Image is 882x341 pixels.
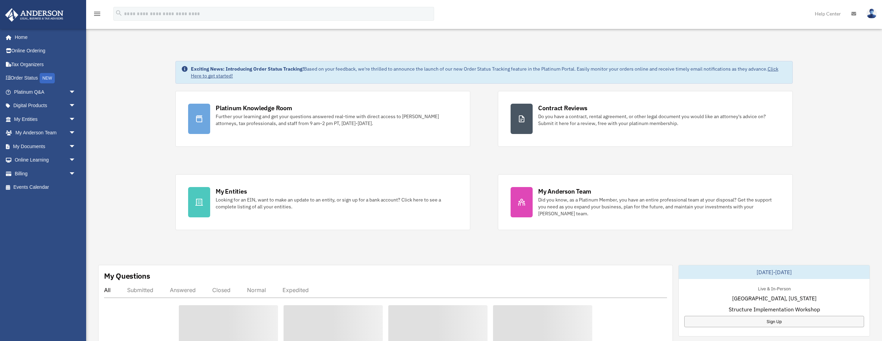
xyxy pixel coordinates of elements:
div: Did you know, as a Platinum Member, you have an entire professional team at your disposal? Get th... [538,196,780,217]
div: Closed [212,287,230,293]
div: All [104,287,111,293]
div: Contract Reviews [538,104,587,112]
span: arrow_drop_down [69,85,83,99]
a: My Anderson Team Did you know, as a Platinum Member, you have an entire professional team at your... [498,174,793,230]
a: My Entitiesarrow_drop_down [5,112,86,126]
img: User Pic [866,9,877,19]
a: Online Ordering [5,44,86,58]
a: menu [93,12,101,18]
a: Click Here to get started! [191,66,778,79]
div: Submitted [127,287,153,293]
a: Events Calendar [5,180,86,194]
a: Billingarrow_drop_down [5,167,86,180]
span: Structure Implementation Workshop [729,305,820,313]
div: [DATE]-[DATE] [679,265,870,279]
i: menu [93,10,101,18]
a: My Documentsarrow_drop_down [5,139,86,153]
a: Platinum Q&Aarrow_drop_down [5,85,86,99]
a: Tax Organizers [5,58,86,71]
div: Answered [170,287,196,293]
a: Order StatusNEW [5,71,86,85]
span: [GEOGRAPHIC_DATA], [US_STATE] [732,294,817,302]
span: arrow_drop_down [69,126,83,140]
div: My Questions [104,271,150,281]
strong: Exciting News: Introducing Order Status Tracking! [191,66,304,72]
a: Home [5,30,83,44]
span: arrow_drop_down [69,99,83,113]
div: Platinum Knowledge Room [216,104,292,112]
div: My Anderson Team [538,187,591,196]
div: Normal [247,287,266,293]
span: arrow_drop_down [69,153,83,167]
a: Contract Reviews Do you have a contract, rental agreement, or other legal document you would like... [498,91,793,147]
a: Online Learningarrow_drop_down [5,153,86,167]
div: NEW [40,73,55,83]
span: arrow_drop_down [69,167,83,181]
i: search [115,9,123,17]
div: Based on your feedback, we're thrilled to announce the launch of our new Order Status Tracking fe... [191,65,787,79]
a: Platinum Knowledge Room Further your learning and get your questions answered real-time with dire... [175,91,470,147]
a: My Entities Looking for an EIN, want to make an update to an entity, or sign up for a bank accoun... [175,174,470,230]
div: Expedited [283,287,309,293]
span: arrow_drop_down [69,139,83,154]
span: arrow_drop_down [69,112,83,126]
div: Do you have a contract, rental agreement, or other legal document you would like an attorney's ad... [538,113,780,127]
div: Looking for an EIN, want to make an update to an entity, or sign up for a bank account? Click her... [216,196,458,210]
a: Digital Productsarrow_drop_down [5,99,86,113]
a: My Anderson Teamarrow_drop_down [5,126,86,140]
div: Further your learning and get your questions answered real-time with direct access to [PERSON_NAM... [216,113,458,127]
div: Live & In-Person [752,285,796,292]
div: My Entities [216,187,247,196]
a: Sign Up [684,316,864,327]
img: Anderson Advisors Platinum Portal [3,8,65,22]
